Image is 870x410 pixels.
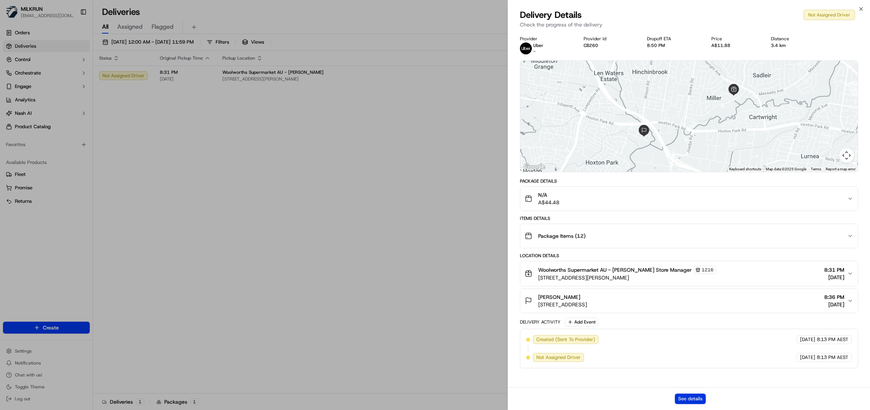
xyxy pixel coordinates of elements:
[520,178,858,184] div: Package Details
[824,274,844,281] span: [DATE]
[771,42,818,48] div: 3.4 km
[711,42,759,48] div: A$11.88
[702,267,714,273] span: 1216
[520,36,572,42] div: Provider
[771,36,818,42] div: Distance
[538,199,559,206] span: A$44.48
[520,319,561,325] div: Delivery Activity
[647,36,700,42] div: Dropoff ETA
[520,289,858,313] button: [PERSON_NAME][STREET_ADDRESS]8:36 PM[DATE]
[536,354,581,361] span: Not Assigned Driver
[520,224,858,248] button: Package Items (12)
[675,394,706,404] button: See details
[766,167,806,171] span: Map data ©2025 Google
[533,48,536,54] span: -
[538,274,716,281] span: [STREET_ADDRESS][PERSON_NAME]
[520,253,858,259] div: Location Details
[520,187,858,211] button: N/AA$44.48
[520,42,532,54] img: uber-new-logo.jpeg
[538,293,580,301] span: [PERSON_NAME]
[538,191,559,199] span: N/A
[533,42,543,48] p: Uber
[824,301,844,308] span: [DATE]
[824,293,844,301] span: 8:36 PM
[826,167,855,171] a: Report a map error
[522,162,547,172] img: Google
[522,162,547,172] a: Open this area in Google Maps (opens a new window)
[520,9,582,21] span: Delivery Details
[565,318,598,327] button: Add Event
[800,354,815,361] span: [DATE]
[536,336,595,343] span: Created (Sent To Provider)
[520,215,858,221] div: Items Details
[817,336,848,343] span: 8:13 PM AEST
[824,266,844,274] span: 8:31 PM
[811,167,821,171] a: Terms (opens in new tab)
[817,354,848,361] span: 8:13 PM AEST
[520,261,858,286] button: Woolworths Supermarket AU - [PERSON_NAME] Store Manager1216[STREET_ADDRESS][PERSON_NAME]8:31 PM[D...
[584,36,635,42] div: Provider Id
[584,42,598,48] button: CB260
[729,167,761,172] button: Keyboard shortcuts
[538,301,587,308] span: [STREET_ADDRESS]
[538,266,692,274] span: Woolworths Supermarket AU - [PERSON_NAME] Store Manager
[647,42,700,48] div: 8:50 PM
[520,21,858,28] p: Check the progress of the delivery
[800,336,815,343] span: [DATE]
[711,36,759,42] div: Price
[538,232,585,240] span: Package Items ( 12 )
[839,148,854,163] button: Map camera controls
